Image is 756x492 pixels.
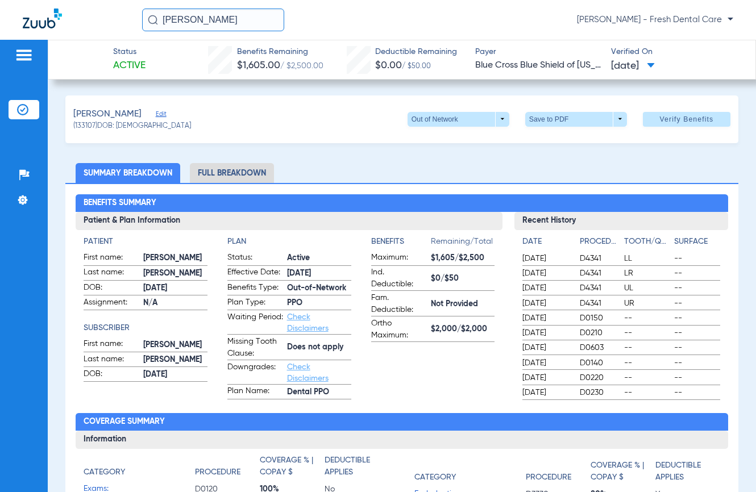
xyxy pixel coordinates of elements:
span: Benefits Remaining [237,46,323,58]
span: Edit [156,110,166,121]
span: [DATE] [522,312,570,324]
span: Blue Cross Blue Shield of [US_STATE] [475,59,601,73]
span: (133107) DOB: [DEMOGRAPHIC_DATA] [73,122,191,132]
a: Check Disclaimers [287,313,329,332]
span: [PERSON_NAME] [143,339,207,351]
span: D0150 [580,312,620,324]
span: UL [624,282,670,294]
span: Active [287,252,351,264]
span: [DATE] [522,342,570,353]
h4: Subscriber [84,322,207,334]
span: Remaining/Total [431,236,495,252]
span: Out-of-Network [287,282,351,294]
span: [PERSON_NAME] [73,107,142,122]
span: -- [624,387,670,398]
span: Benefits Type: [227,282,283,295]
span: Deductible Remaining [375,46,457,58]
h3: Patient & Plan Information [76,212,503,230]
h4: Date [522,236,570,248]
span: D0210 [580,327,620,339]
h3: Information [76,431,729,449]
span: Dental PPO [287,386,351,398]
span: -- [674,312,720,324]
span: $0/$50 [431,273,495,285]
span: Does not apply [287,341,351,353]
app-breakdown-title: Coverage % | Copay $ [591,455,655,487]
span: $1,605/$2,500 [431,252,495,264]
app-breakdown-title: Deductible Applies [655,455,720,487]
span: N/A [143,297,207,309]
app-breakdown-title: Date [522,236,570,252]
span: D4341 [580,253,620,264]
span: LL [624,253,670,264]
span: D4341 [580,298,620,309]
span: D4341 [580,282,620,294]
app-breakdown-title: Procedure [526,455,591,487]
span: Status [113,46,146,58]
span: -- [674,282,720,294]
h3: Recent History [514,212,728,230]
span: Maximum: [371,252,427,265]
span: D0140 [580,357,620,369]
h4: Procedure [526,472,571,483]
span: -- [674,357,720,369]
span: Last name: [84,353,139,367]
app-breakdown-title: Procedure [195,455,260,482]
h4: Patient [84,236,207,248]
h4: Deductible Applies [325,455,383,478]
span: Downgrades: [227,361,283,384]
span: [DATE] [522,298,570,309]
span: Plan Name: [227,385,283,399]
span: -- [624,372,670,383]
span: -- [624,327,670,339]
span: DOB: [84,282,139,295]
span: -- [674,342,720,353]
span: Payer [475,46,601,58]
input: Search for patients [142,9,284,31]
span: [PERSON_NAME] [143,252,207,264]
h4: Coverage % | Copay $ [260,455,318,478]
span: D0230 [580,387,620,398]
span: [PERSON_NAME] [143,268,207,280]
span: Plan Type: [227,297,283,310]
span: UR [624,298,670,309]
li: Summary Breakdown [76,163,180,183]
span: Fam. Deductible: [371,292,427,316]
h4: Category [414,472,456,483]
span: Effective Date: [227,266,283,280]
img: hamburger-icon [15,48,33,62]
span: [DATE] [522,327,570,339]
span: D4341 [580,268,620,279]
img: Search Icon [148,15,158,25]
h4: Plan [227,236,351,248]
span: -- [624,342,670,353]
app-breakdown-title: Category [414,455,526,487]
span: / $2,500.00 [280,62,323,70]
a: Check Disclaimers [287,363,329,382]
span: D0603 [580,342,620,353]
span: [DATE] [522,268,570,279]
img: Zuub Logo [23,9,62,28]
li: Full Breakdown [190,163,274,183]
span: [DATE] [287,268,351,280]
app-breakdown-title: Surface [674,236,720,252]
h4: Tooth/Quad [624,236,670,248]
span: $1,605.00 [237,60,280,70]
span: PPO [287,297,351,309]
h4: Procedure [580,236,620,248]
span: Missing Tooth Clause: [227,336,283,360]
span: [PERSON_NAME] [143,354,207,366]
span: [DATE] [143,282,207,294]
iframe: Chat Widget [699,437,756,492]
span: Verify Benefits [659,115,713,124]
span: -- [674,372,720,383]
span: Ortho Maximum: [371,318,427,341]
span: Assignment: [84,297,139,310]
span: Waiting Period: [227,311,283,334]
app-breakdown-title: Benefits [371,236,431,252]
span: [DATE] [522,357,570,369]
span: [DATE] [522,372,570,383]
